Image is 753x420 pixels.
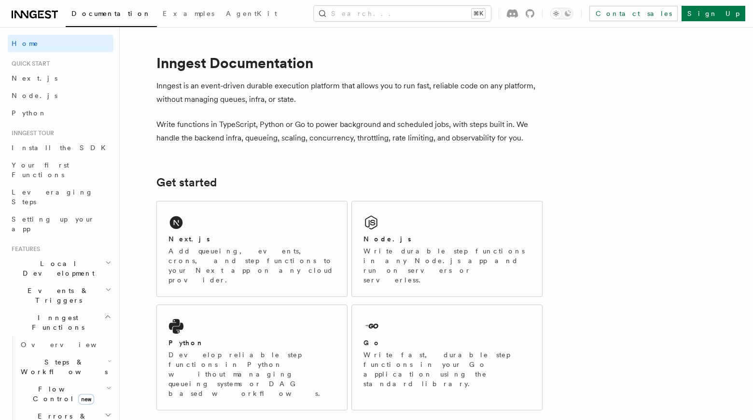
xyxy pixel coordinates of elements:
a: Node.js [8,87,113,104]
a: Install the SDK [8,139,113,156]
span: Inngest Functions [8,313,104,332]
p: Develop reliable step functions in Python without managing queueing systems or DAG based workflows. [168,350,335,398]
a: Sign Up [682,6,745,21]
span: new [78,394,94,405]
a: Contact sales [589,6,678,21]
p: Inngest is an event-driven durable execution platform that allows you to run fast, reliable code ... [156,79,543,106]
span: Leveraging Steps [12,188,93,206]
a: Your first Functions [8,156,113,183]
span: Quick start [8,60,50,68]
a: Python [8,104,113,122]
p: Write functions in TypeScript, Python or Go to power background and scheduled jobs, with steps bu... [156,118,543,145]
span: Local Development [8,259,105,278]
a: GoWrite fast, durable step functions in your Go application using the standard library. [351,305,543,410]
h2: Next.js [168,234,210,244]
span: Python [12,109,47,117]
button: Inngest Functions [8,309,113,336]
kbd: ⌘K [472,9,485,18]
a: Next.jsAdd queueing, events, crons, and step functions to your Next app on any cloud provider. [156,201,348,297]
a: Leveraging Steps [8,183,113,210]
span: Node.js [12,92,57,99]
a: Node.jsWrite durable step functions in any Node.js app and run on servers or serverless. [351,201,543,297]
span: Features [8,245,40,253]
span: Setting up your app [12,215,95,233]
a: Home [8,35,113,52]
a: Next.js [8,70,113,87]
span: Inngest tour [8,129,54,137]
span: Install the SDK [12,144,112,152]
p: Add queueing, events, crons, and step functions to your Next app on any cloud provider. [168,246,335,285]
span: Flow Control [17,384,106,404]
span: Overview [21,341,120,349]
a: Examples [157,3,220,26]
p: Write durable step functions in any Node.js app and run on servers or serverless. [363,246,530,285]
button: Local Development [8,255,113,282]
h2: Node.js [363,234,411,244]
button: Steps & Workflows [17,353,113,380]
span: Events & Triggers [8,286,105,305]
span: Documentation [71,10,151,17]
a: Overview [17,336,113,353]
span: Your first Functions [12,161,69,179]
a: AgentKit [220,3,283,26]
span: Home [12,39,39,48]
button: Flow Controlnew [17,380,113,407]
a: PythonDevelop reliable step functions in Python without managing queueing systems or DAG based wo... [156,305,348,410]
span: AgentKit [226,10,277,17]
h2: Go [363,338,381,348]
a: Get started [156,176,217,189]
p: Write fast, durable step functions in your Go application using the standard library. [363,350,530,389]
span: Examples [163,10,214,17]
button: Search...⌘K [314,6,491,21]
a: Setting up your app [8,210,113,238]
button: Toggle dark mode [550,8,573,19]
button: Events & Triggers [8,282,113,309]
a: Documentation [66,3,157,27]
span: Steps & Workflows [17,357,108,377]
h2: Python [168,338,204,348]
span: Next.js [12,74,57,82]
h1: Inngest Documentation [156,54,543,71]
